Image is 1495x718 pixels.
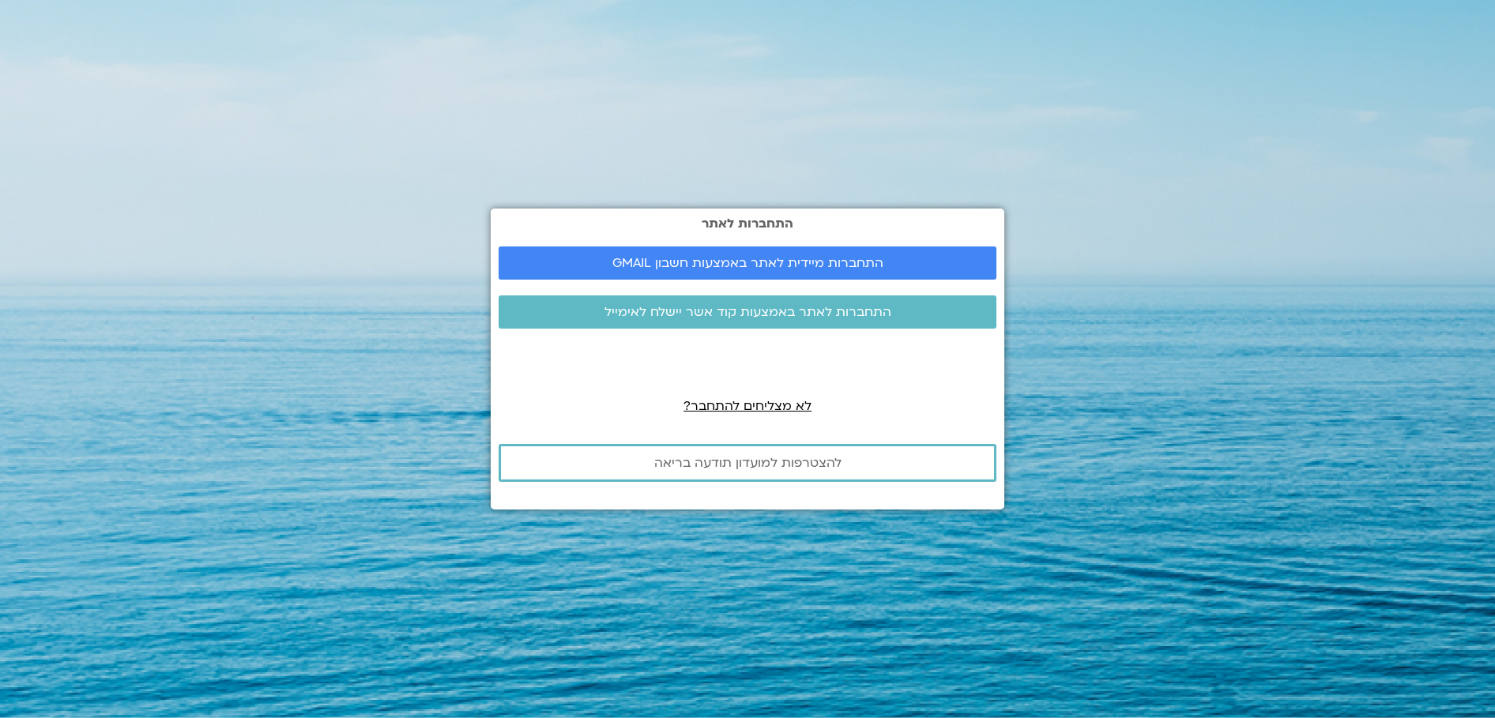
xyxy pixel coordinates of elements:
a: להצטרפות למועדון תודעה בריאה [499,444,996,482]
h2: התחברות לאתר [499,216,996,231]
a: התחברות מיידית לאתר באמצעות חשבון GMAIL [499,246,996,280]
span: התחברות מיידית לאתר באמצעות חשבון GMAIL [612,256,883,270]
span: התחברות לאתר באמצעות קוד אשר יישלח לאימייל [604,305,891,319]
a: לא מצליחים להתחבר? [683,397,812,415]
span: להצטרפות למועדון תודעה בריאה [654,456,842,470]
a: התחברות לאתר באמצעות קוד אשר יישלח לאימייל [499,295,996,329]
